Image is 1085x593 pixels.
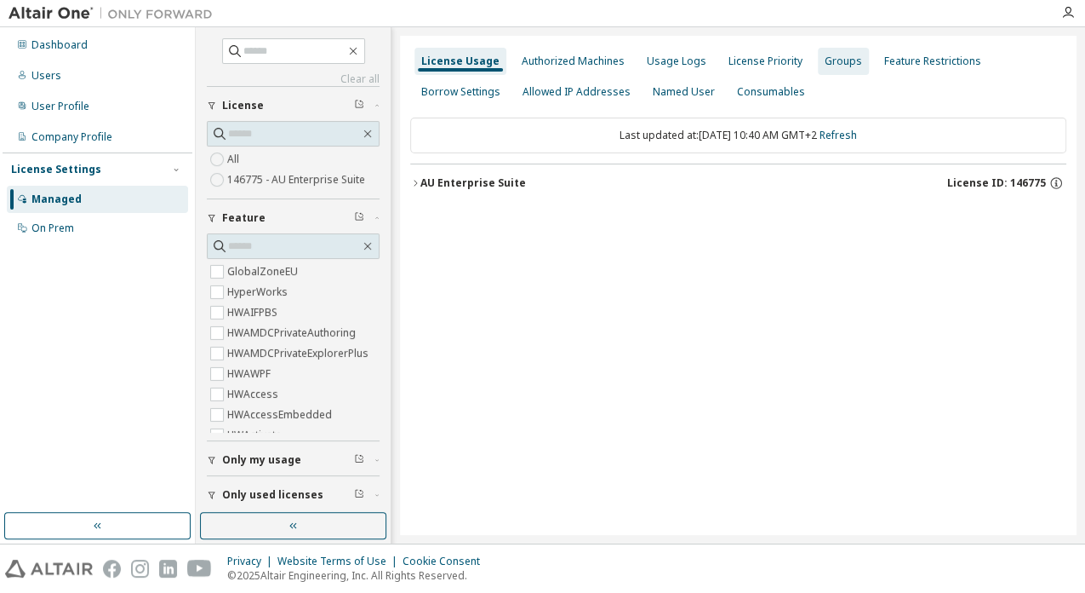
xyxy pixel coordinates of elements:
label: HWAMDCPrivateExplorerPlus [227,343,372,364]
div: On Prem [31,222,74,235]
div: Managed [31,193,82,206]
div: Groups [825,55,862,68]
div: Borrow Settings [421,85,500,99]
span: Feature [222,211,266,225]
div: License Settings [11,163,101,176]
div: Authorized Machines [522,55,625,68]
img: facebook.svg [103,560,121,578]
label: GlobalZoneEU [227,262,301,282]
label: HWActivate [227,425,285,446]
span: Only my usage [222,453,301,467]
span: Only used licenses [222,488,323,502]
button: AU Enterprise SuiteLicense ID: 146775 [410,164,1066,202]
img: youtube.svg [187,560,212,578]
div: Usage Logs [647,55,706,68]
label: HWAWPF [227,364,274,384]
a: Refresh [819,128,857,142]
div: License Usage [421,55,500,68]
label: HyperWorks [227,282,291,302]
div: Company Profile [31,130,112,144]
span: Clear filter [354,488,364,502]
div: Users [31,69,61,83]
label: HWAMDCPrivateAuthoring [227,323,359,343]
img: instagram.svg [131,560,149,578]
button: Only my usage [207,441,380,479]
span: Clear filter [354,453,364,467]
div: AU Enterprise Suite [420,176,526,190]
label: HWAccessEmbedded [227,405,335,425]
div: Website Terms of Use [277,555,403,568]
img: Altair One [9,5,221,22]
div: Privacy [227,555,277,568]
button: License [207,87,380,124]
div: Cookie Consent [403,555,490,568]
span: Clear filter [354,211,364,225]
a: Clear all [207,72,380,86]
img: altair_logo.svg [5,560,93,578]
button: Feature [207,199,380,237]
p: © 2025 Altair Engineering, Inc. All Rights Reserved. [227,568,490,583]
div: Allowed IP Addresses [523,85,631,99]
span: License [222,99,264,112]
span: Clear filter [354,99,364,112]
button: Only used licenses [207,476,380,514]
div: Last updated at: [DATE] 10:40 AM GMT+2 [410,118,1066,153]
div: License Priority [728,55,802,68]
div: Dashboard [31,38,88,52]
div: Consumables [737,85,805,99]
label: 146775 - AU Enterprise Suite [227,170,368,190]
img: linkedin.svg [159,560,177,578]
div: Named User [653,85,715,99]
label: HWAccess [227,384,282,405]
span: License ID: 146775 [947,176,1046,190]
label: HWAIFPBS [227,302,281,323]
div: User Profile [31,100,89,113]
div: Feature Restrictions [884,55,981,68]
label: All [227,149,243,170]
